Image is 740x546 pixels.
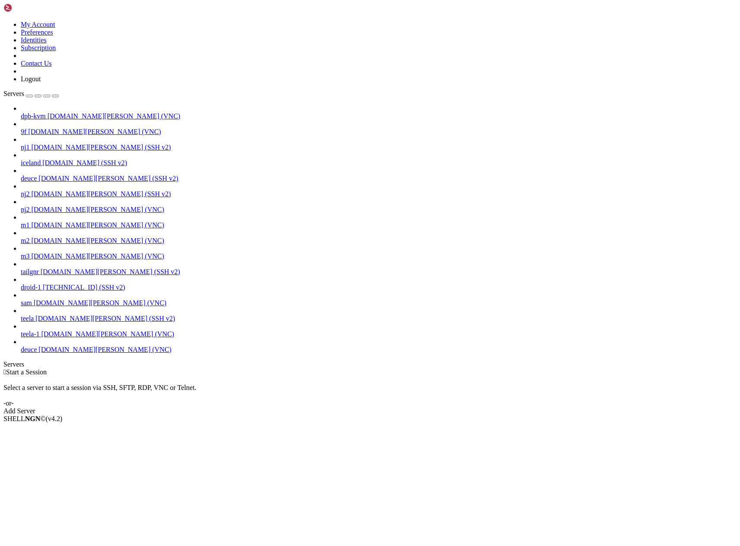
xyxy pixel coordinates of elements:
span: 4.2.0 [46,415,63,422]
li: 9f [DOMAIN_NAME][PERSON_NAME] (VNC) [21,120,737,136]
a: dpb-kvm [DOMAIN_NAME][PERSON_NAME] (VNC) [21,112,737,120]
a: nj1 [DOMAIN_NAME][PERSON_NAME] (SSH v2) [21,144,737,151]
span: nj2 [21,206,29,213]
li: m2 [DOMAIN_NAME][PERSON_NAME] (VNC) [21,229,737,245]
span: 9f [21,128,26,135]
span: m1 [21,221,29,229]
span: [DOMAIN_NAME][PERSON_NAME] (SSH v2) [41,268,180,275]
a: Subscription [21,44,56,51]
a: deuce [DOMAIN_NAME][PERSON_NAME] (VNC) [21,346,737,354]
li: sam [DOMAIN_NAME][PERSON_NAME] (VNC) [21,291,737,307]
a: tailgnr [DOMAIN_NAME][PERSON_NAME] (SSH v2) [21,268,737,276]
span: [DOMAIN_NAME][PERSON_NAME] (VNC) [31,206,164,213]
span: nj2 [21,190,29,198]
b: NGN [25,415,41,422]
li: nj2 [DOMAIN_NAME][PERSON_NAME] (SSH v2) [21,182,737,198]
span: sam [21,299,32,307]
span: [DOMAIN_NAME][PERSON_NAME] (VNC) [48,112,180,120]
span: tailgnr [21,268,39,275]
li: teela-1 [DOMAIN_NAME][PERSON_NAME] (VNC) [21,322,737,338]
div: Select a server to start a session via SSH, SFTP, RDP, VNC or Telnet. -or- [3,376,737,407]
li: deuce [DOMAIN_NAME][PERSON_NAME] (SSH v2) [21,167,737,182]
span: [DOMAIN_NAME][PERSON_NAME] (VNC) [28,128,161,135]
span: [DOMAIN_NAME][PERSON_NAME] (VNC) [38,346,171,353]
span: m3 [21,252,29,260]
li: iceland [DOMAIN_NAME] (SSH v2) [21,151,737,167]
li: nj2 [DOMAIN_NAME][PERSON_NAME] (VNC) [21,198,737,214]
span:  [3,368,6,376]
a: Preferences [21,29,53,36]
span: [DOMAIN_NAME][PERSON_NAME] (VNC) [31,252,164,260]
a: droid-1 [TECHNICAL_ID] (SSH v2) [21,284,737,291]
li: nj1 [DOMAIN_NAME][PERSON_NAME] (SSH v2) [21,136,737,151]
span: [DOMAIN_NAME][PERSON_NAME] (SSH v2) [35,315,175,322]
a: nj2 [DOMAIN_NAME][PERSON_NAME] (SSH v2) [21,190,737,198]
span: [DOMAIN_NAME][PERSON_NAME] (SSH v2) [31,144,171,151]
li: dpb-kvm [DOMAIN_NAME][PERSON_NAME] (VNC) [21,105,737,120]
li: deuce [DOMAIN_NAME][PERSON_NAME] (VNC) [21,338,737,354]
span: [DOMAIN_NAME][PERSON_NAME] (VNC) [42,330,174,338]
span: nj1 [21,144,29,151]
li: m1 [DOMAIN_NAME][PERSON_NAME] (VNC) [21,214,737,229]
a: m1 [DOMAIN_NAME][PERSON_NAME] (VNC) [21,221,737,229]
a: My Account [21,21,55,28]
span: droid-1 [21,284,41,291]
a: deuce [DOMAIN_NAME][PERSON_NAME] (SSH v2) [21,175,737,182]
span: [DOMAIN_NAME] (SSH v2) [42,159,127,166]
a: teela [DOMAIN_NAME][PERSON_NAME] (SSH v2) [21,315,737,322]
a: m3 [DOMAIN_NAME][PERSON_NAME] (VNC) [21,252,737,260]
span: [DOMAIN_NAME][PERSON_NAME] (VNC) [31,237,164,244]
a: Contact Us [21,60,52,67]
img: Shellngn [3,3,53,12]
li: m3 [DOMAIN_NAME][PERSON_NAME] (VNC) [21,245,737,260]
li: droid-1 [TECHNICAL_ID] (SSH v2) [21,276,737,291]
a: sam [DOMAIN_NAME][PERSON_NAME] (VNC) [21,299,737,307]
span: teela [21,315,34,322]
li: tailgnr [DOMAIN_NAME][PERSON_NAME] (SSH v2) [21,260,737,276]
span: dpb-kvm [21,112,46,120]
a: m2 [DOMAIN_NAME][PERSON_NAME] (VNC) [21,237,737,245]
span: teela-1 [21,330,40,338]
span: iceland [21,159,41,166]
a: Logout [21,75,41,83]
span: m2 [21,237,29,244]
span: Start a Session [6,368,47,376]
div: Add Server [3,407,737,415]
a: iceland [DOMAIN_NAME] (SSH v2) [21,159,737,167]
a: Identities [21,36,47,44]
span: deuce [21,346,37,353]
a: nj2 [DOMAIN_NAME][PERSON_NAME] (VNC) [21,206,737,214]
span: [DOMAIN_NAME][PERSON_NAME] (VNC) [31,221,164,229]
div: Servers [3,361,737,368]
a: 9f [DOMAIN_NAME][PERSON_NAME] (VNC) [21,128,737,136]
a: teela-1 [DOMAIN_NAME][PERSON_NAME] (VNC) [21,330,737,338]
span: [TECHNICAL_ID] (SSH v2) [43,284,125,291]
a: Servers [3,90,59,97]
span: [DOMAIN_NAME][PERSON_NAME] (VNC) [34,299,167,307]
span: Servers [3,90,24,97]
span: SHELL © [3,415,62,422]
span: [DOMAIN_NAME][PERSON_NAME] (SSH v2) [38,175,178,182]
span: [DOMAIN_NAME][PERSON_NAME] (SSH v2) [31,190,171,198]
li: teela [DOMAIN_NAME][PERSON_NAME] (SSH v2) [21,307,737,322]
span: deuce [21,175,37,182]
